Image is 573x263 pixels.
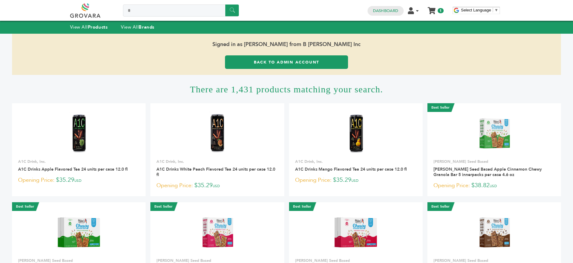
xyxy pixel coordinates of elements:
a: A1C Drinks Apple Flavored Tea 24 units per case 12.0 fl [18,166,128,172]
p: $35.29 [156,181,278,190]
a: Select Language​ [461,8,498,12]
strong: Brands [139,24,154,30]
h1: There are 1,431 products matching your search. [12,75,561,103]
a: Dashboard [373,8,398,14]
span: USD [213,184,220,188]
span: Opening Price: [18,176,54,184]
p: A1C Drink, Inc. [18,159,140,164]
strong: Products [88,24,108,30]
img: A1C Drinks Apple Flavored Tea 24 units per case 12.0 fl [57,111,101,155]
p: $35.29 [18,176,140,185]
span: Opening Price: [156,181,193,190]
a: View AllBrands [121,24,155,30]
p: $38.82 [433,181,555,190]
p: A1C Drink, Inc. [295,159,417,164]
img: Blake's Seed Based Apple Cinnamon Chewy Granola Bar 24 innerpacks per case 22.1 oz [50,210,108,254]
span: 1 [438,8,443,13]
p: A1C Drink, Inc. [156,159,278,164]
a: A1C Drinks Mango Flavored Tea 24 units per case 12.0 fl [295,166,407,172]
img: Blake's Seed Based Birthday Cake Chewy Granola Bar 24 innerpacks per case 22.1 oz [327,210,385,254]
span: ▼ [494,8,498,12]
a: A1C Drinks White Peach Flavored Tea 24 units per case 12.0 fl [156,166,275,178]
span: Signed in as [PERSON_NAME] from B [PERSON_NAME] Inc [12,34,561,55]
img: Blake's Seed Based Birthday Cake Chewy Granola Bar 5 innerpacks per case 4.6 oz [196,210,239,254]
img: Blake's Seed Based Apple Cinnamon Chewy Granola Bar 5 innerpacks per case 4.6 oz [473,111,516,155]
span: Select Language [461,8,491,12]
p: $35.29 [295,176,417,185]
img: A1C Drinks White Peach Flavored Tea 24 units per case 12.0 fl [196,111,239,155]
span: USD [74,178,82,183]
img: Blake's Seed Based Chocolate Chip Chewy Granloa Bar 5 innerpacks per case 4.6 oz [473,210,516,254]
span: USD [351,178,359,183]
a: [PERSON_NAME] Seed Based Apple Cinnamon Chewy Granola Bar 5 innerpacks per case 4.6 oz [433,166,542,178]
span: USD [490,184,497,188]
a: View AllProducts [70,24,108,30]
span: Opening Price: [295,176,331,184]
input: Search a product or brand... [123,5,239,17]
a: Back to Admin Account [225,55,348,69]
p: [PERSON_NAME] Seed Based [433,159,555,164]
span: Opening Price: [433,181,470,190]
img: A1C Drinks Mango Flavored Tea 24 units per case 12.0 fl [334,111,377,155]
a: My Cart [428,5,435,12]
